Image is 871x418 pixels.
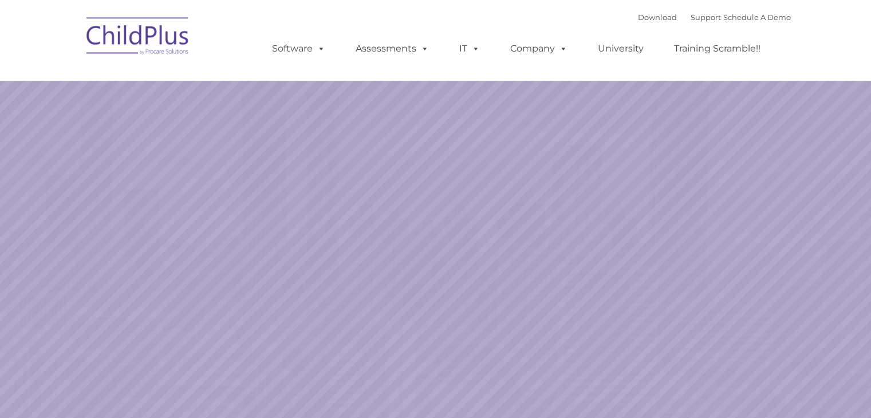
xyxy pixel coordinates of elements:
[344,37,440,60] a: Assessments
[723,13,791,22] a: Schedule A Demo
[448,37,491,60] a: IT
[638,13,677,22] a: Download
[638,13,791,22] font: |
[663,37,772,60] a: Training Scramble!!
[592,259,738,298] a: Learn More
[81,9,195,66] img: ChildPlus by Procare Solutions
[261,37,337,60] a: Software
[586,37,655,60] a: University
[691,13,721,22] a: Support
[499,37,579,60] a: Company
